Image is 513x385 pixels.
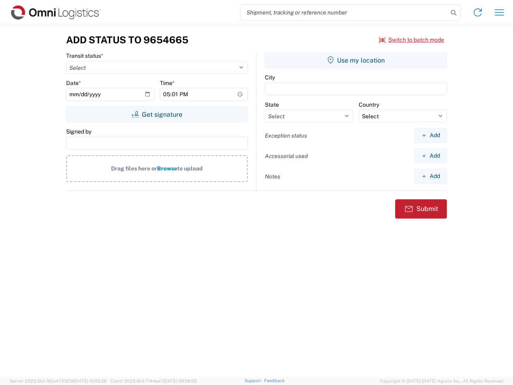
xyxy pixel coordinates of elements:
[414,148,447,163] button: Add
[10,379,107,383] span: Server: 2025.19.0-192a4753216
[110,379,197,383] span: Client: 2025.19.0-7f44ea7
[395,199,447,219] button: Submit
[74,379,107,383] span: [DATE] 10:05:38
[157,165,177,172] span: Browse
[414,128,447,143] button: Add
[265,74,275,81] label: City
[177,165,203,172] span: to upload
[240,5,448,20] input: Shipment, tracking or reference number
[265,173,280,180] label: Notes
[380,377,503,385] span: Copyright © [DATE]-[DATE] Agistix Inc., All Rights Reserved
[66,106,248,122] button: Get signature
[163,379,197,383] span: [DATE] 09:58:55
[265,52,447,68] button: Use my location
[66,52,103,59] label: Transit status
[265,132,307,139] label: Exception status
[379,33,444,47] button: Switch to batch mode
[111,165,157,172] span: Drag files here or
[66,79,81,87] label: Date
[359,101,379,108] label: Country
[66,34,188,46] h3: Add Status to 9654665
[66,128,91,135] label: Signed by
[414,169,447,184] button: Add
[244,378,265,383] a: Support
[265,152,308,160] label: Accessorial used
[160,79,175,87] label: Time
[264,378,285,383] a: Feedback
[265,101,279,108] label: State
